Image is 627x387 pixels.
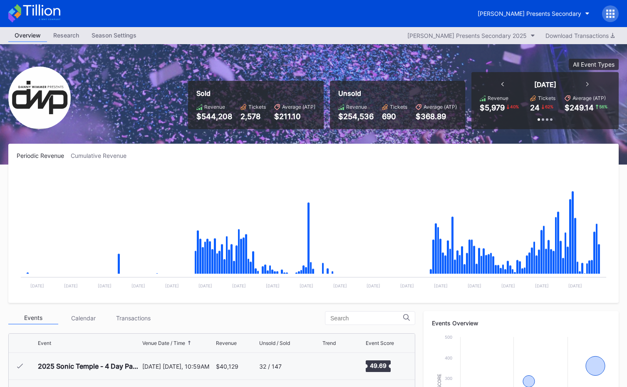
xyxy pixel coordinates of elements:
[131,283,145,288] text: [DATE]
[196,89,315,97] div: Sold
[530,103,540,112] div: 24
[367,283,380,288] text: [DATE]
[216,363,238,370] div: $40,129
[434,283,448,288] text: [DATE]
[424,104,457,110] div: Average (ATP)
[382,112,407,121] div: 690
[47,29,85,41] div: Research
[17,170,610,295] svg: Chart title
[64,283,78,288] text: [DATE]
[58,312,108,325] div: Calendar
[322,340,336,346] div: Trend
[471,6,596,21] button: [PERSON_NAME] Presents Secondary
[338,112,374,121] div: $254,536
[322,356,347,377] svg: Chart title
[8,29,47,42] a: Overview
[541,30,619,41] button: Download Transactions
[535,283,549,288] text: [DATE]
[232,283,246,288] text: [DATE]
[480,103,505,112] div: $5,979
[30,283,44,288] text: [DATE]
[8,67,71,129] img: Danny_Wimmer_Presents_Secondary.png
[407,32,527,39] div: [PERSON_NAME] Presents Secondary 2025
[240,112,266,121] div: 2,578
[8,312,58,325] div: Events
[300,283,313,288] text: [DATE]
[366,340,394,346] div: Event Score
[598,103,608,110] div: 56 %
[390,104,407,110] div: Tickets
[71,152,133,159] div: Cumulative Revenue
[259,363,282,370] div: 32 / 147
[432,320,610,327] div: Events Overview
[216,340,237,346] div: Revenue
[569,59,619,70] button: All Event Types
[266,283,280,288] text: [DATE]
[142,340,185,346] div: Venue Date / Time
[538,95,555,101] div: Tickets
[346,104,367,110] div: Revenue
[333,283,347,288] text: [DATE]
[198,283,212,288] text: [DATE]
[248,104,266,110] div: Tickets
[98,283,112,288] text: [DATE]
[47,29,85,42] a: Research
[338,89,457,97] div: Unsold
[165,283,179,288] text: [DATE]
[370,362,387,369] text: 49.69
[17,152,71,159] div: Periodic Revenue
[282,104,315,110] div: Average (ATP)
[85,29,143,41] div: Season Settings
[572,95,606,101] div: Average (ATP)
[259,340,290,346] div: Unsold / Sold
[488,95,508,101] div: Revenue
[545,32,615,39] div: Download Transactions
[330,315,403,322] input: Search
[565,103,594,112] div: $249.14
[468,283,481,288] text: [DATE]
[544,103,554,110] div: 62 %
[445,335,452,340] text: 500
[142,363,214,370] div: [DATE] [DATE], 10:59AM
[573,61,615,68] div: All Event Types
[501,283,515,288] text: [DATE]
[403,30,539,41] button: [PERSON_NAME] Presents Secondary 2025
[400,283,414,288] text: [DATE]
[274,112,315,121] div: $211.10
[534,80,556,89] div: [DATE]
[85,29,143,42] a: Season Settings
[445,355,452,360] text: 400
[38,362,140,370] div: 2025 Sonic Temple - 4 Day Pass (5/8 - 5/11) (Metallica, Korn, Linkin [PERSON_NAME], [PERSON_NAME]...
[478,10,581,17] div: [PERSON_NAME] Presents Secondary
[568,283,582,288] text: [DATE]
[38,340,51,346] div: Event
[509,103,520,110] div: 40 %
[445,376,452,381] text: 300
[196,112,232,121] div: $544,208
[204,104,225,110] div: Revenue
[416,112,457,121] div: $368.89
[108,312,158,325] div: Transactions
